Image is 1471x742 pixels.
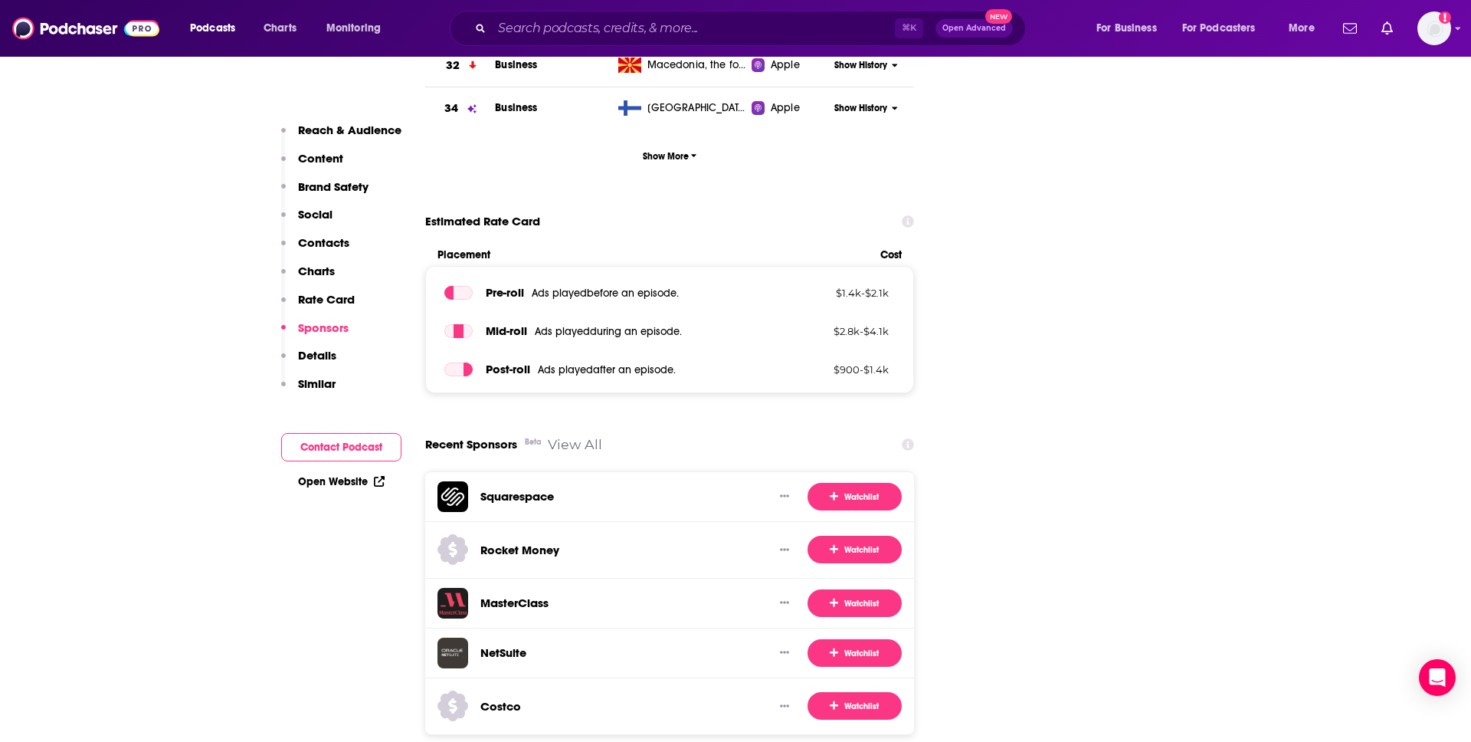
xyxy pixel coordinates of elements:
span: Monitoring [326,18,381,39]
span: Macedonia, the former Yugoslav Republic of [647,57,747,73]
span: Open Advanced [942,25,1006,32]
a: Open Website [298,475,385,488]
span: Ads played before an episode . [532,287,679,300]
a: Business [495,58,537,71]
a: Business [495,101,537,114]
button: open menu [316,16,401,41]
span: Mid -roll [486,323,527,338]
a: NetSuite logo [437,638,468,668]
img: User Profile [1417,11,1451,45]
h3: 34 [444,100,458,117]
p: Sponsors [298,320,349,335]
button: Sponsors [281,320,349,349]
span: Charts [264,18,296,39]
p: Brand Safety [298,179,369,194]
span: Watchlist [830,701,879,713]
span: Ads played during an episode . [535,325,682,338]
button: Social [281,207,333,235]
svg: Add a profile image [1439,11,1451,24]
button: Content [281,151,343,179]
button: Brand Safety [281,179,369,208]
span: More [1289,18,1315,39]
span: Podcasts [190,18,235,39]
img: MasterClass logo [437,588,468,619]
span: Apple [771,57,800,73]
span: For Business [1096,18,1157,39]
h3: 32 [446,57,460,74]
button: Watchlist [808,639,902,667]
div: Open Intercom Messenger [1419,659,1456,696]
span: Logged in as rowan.sullivan [1417,11,1451,45]
button: Show More Button [774,542,795,557]
input: Search podcasts, credits, & more... [492,16,895,41]
button: open menu [179,16,255,41]
span: ⌘ K [895,18,923,38]
p: $ 1.4k - $ 2.1k [789,287,889,299]
button: Show History [830,59,903,72]
span: Recent Sponsors [425,430,517,459]
button: Similar [281,376,336,405]
p: Reach & Audience [298,123,401,137]
span: Ads played after an episode . [538,363,676,376]
a: Costco [480,699,521,714]
span: Show History [834,59,887,72]
span: Placement [437,248,867,261]
span: Apple [771,100,800,116]
button: Contact Podcast [281,433,401,461]
p: Details [298,348,336,363]
span: Finland [647,100,747,116]
button: Contacts [281,235,349,264]
button: open menu [1172,16,1278,41]
p: Rate Card [298,292,355,307]
button: open menu [1086,16,1176,41]
a: 34 [425,87,495,130]
button: Show More Button [774,698,795,714]
p: $ 900 - $ 1.4k [789,363,889,376]
h3: NetSuite [480,645,526,660]
a: Rocket Money [480,543,559,557]
a: Show notifications dropdown [1337,15,1363,41]
div: Beta [525,428,542,457]
img: Podchaser - Follow, Share and Rate Podcasts [12,14,159,43]
p: Content [298,151,343,166]
a: MasterClass [480,596,549,610]
a: 32 [425,44,495,87]
button: Reach & Audience [281,123,401,151]
a: Recent SponsorsBeta [425,430,536,459]
span: Watchlist [830,491,879,503]
button: Charts [281,264,335,292]
button: Watchlist [808,483,902,511]
div: Search podcasts, credits, & more... [464,11,1040,46]
span: Pre -roll [486,285,524,300]
a: Squarespace [480,489,554,504]
p: Contacts [298,235,349,250]
a: Apple [752,57,829,73]
button: Open AdvancedNew [935,19,1013,38]
button: Watchlist [808,692,902,720]
span: Cost [880,248,902,261]
p: $ 2.8k - $ 4.1k [789,325,889,337]
button: Details [281,348,336,376]
span: Estimated Rate Card [425,207,540,236]
span: Show History [834,102,887,115]
button: Show More Button [774,596,795,611]
button: Show History [830,102,903,115]
p: Charts [298,264,335,278]
button: Rate Card [281,292,355,320]
button: open menu [1278,16,1334,41]
span: Show More [643,151,697,162]
button: Show More [425,142,914,170]
span: Post -roll [486,362,530,376]
img: Squarespace logo [437,481,468,512]
button: Show profile menu [1417,11,1451,45]
a: Apple [752,100,829,116]
button: Watchlist [808,536,902,563]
